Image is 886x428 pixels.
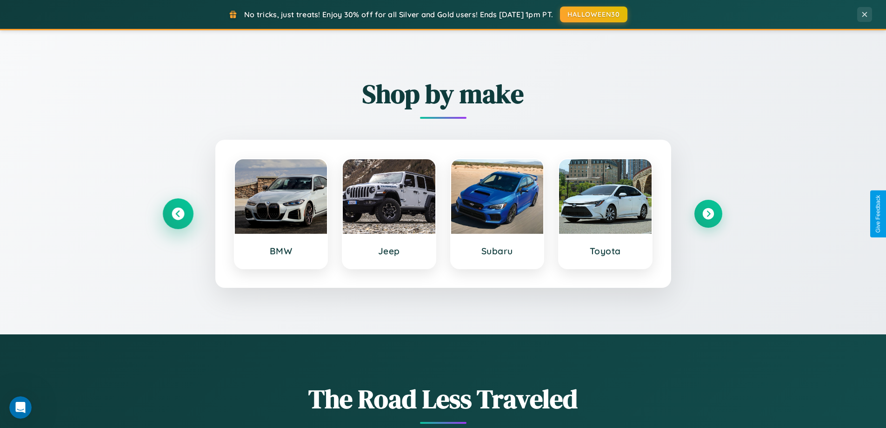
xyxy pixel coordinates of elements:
[560,7,627,22] button: HALLOWEEN30
[244,10,553,19] span: No tricks, just treats! Enjoy 30% off for all Silver and Gold users! Ends [DATE] 1pm PT.
[352,245,426,257] h3: Jeep
[568,245,642,257] h3: Toyota
[164,76,722,112] h2: Shop by make
[9,396,32,419] iframe: Intercom live chat
[244,245,318,257] h3: BMW
[460,245,534,257] h3: Subaru
[875,195,881,233] div: Give Feedback
[164,381,722,417] h1: The Road Less Traveled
